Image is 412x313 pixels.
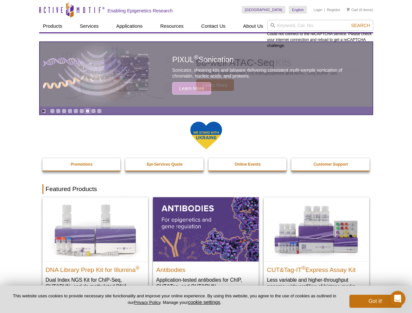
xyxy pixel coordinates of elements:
a: Go to slide 1 [50,109,55,113]
a: Go to slide 5 [73,109,78,113]
p: Dual Index NGS Kit for ChIP-Seq, CUT&RUN, and ds methylated DNA assays. [46,276,145,296]
a: English [289,6,307,14]
input: Keyword, Cat. No. [267,20,373,31]
a: [GEOGRAPHIC_DATA] [242,6,286,14]
h2: DNA Library Prep Kit for Illumina [46,263,145,273]
strong: Epi-Services Quote [147,162,183,167]
strong: Customer Support [313,162,348,167]
a: Products [39,20,66,32]
a: Register [327,7,340,12]
img: Your Cart [347,8,350,11]
li: | [324,6,325,14]
a: CUT&Tag-IT® Express Assay Kit CUT&Tag-IT®Express Assay Kit Less variable and higher-throughput ge... [264,197,369,296]
a: Go to slide 2 [56,109,61,113]
img: All Antibodies [153,197,259,261]
img: DNA Library Prep Kit for Illumina [42,197,148,261]
a: Contact Us [197,20,229,32]
a: All Antibodies Antibodies Application-tested antibodies for ChIP, CUT&Tag, and CUT&RUN. [153,197,259,296]
img: CUT&Tag-IT® Express Assay Kit [264,197,369,261]
sup: ® [136,265,140,270]
a: Resources [156,20,188,32]
a: Go to slide 9 [97,109,102,113]
sup: ® [302,265,306,270]
h2: Enabling Epigenetics Research [108,8,173,14]
a: Go to slide 3 [62,109,67,113]
p: This website uses cookies to provide necessary site functionality and improve your online experie... [10,293,339,306]
a: Customer Support [291,158,370,171]
iframe: Intercom live chat [390,291,405,306]
a: Go to slide 4 [68,109,72,113]
a: Login [313,7,322,12]
a: Online Events [208,158,287,171]
strong: Online Events [235,162,261,167]
a: Go to slide 7 [85,109,90,113]
a: Cart [347,7,358,12]
h2: Antibodies [156,263,255,273]
a: Privacy Policy [134,300,160,305]
a: DNA Library Prep Kit for Illumina DNA Library Prep Kit for Illumina® Dual Index NGS Kit for ChIP-... [42,197,148,303]
p: Application-tested antibodies for ChIP, CUT&Tag, and CUT&RUN. [156,276,255,290]
a: About Us [239,20,267,32]
a: Promotions [42,158,121,171]
button: cookie settings [188,299,220,305]
img: We Stand With Ukraine [190,121,222,150]
a: Applications [112,20,146,32]
li: (0 items) [347,6,373,14]
a: Epi-Services Quote [125,158,204,171]
p: Less variable and higher-throughput genome-wide profiling of histone marks​. [267,276,366,290]
strong: Promotions [71,162,93,167]
h2: CUT&Tag-IT Express Assay Kit [267,263,366,273]
div: Could not connect to the reCAPTCHA service. Please check your internet connection and reload to g... [267,20,373,49]
span: Search [351,23,370,28]
a: Services [76,20,103,32]
button: Got it! [349,295,402,308]
a: Go to slide 6 [79,109,84,113]
a: Toggle autoplay [41,109,46,113]
button: Search [349,22,372,28]
h2: Featured Products [42,184,370,194]
a: Go to slide 8 [91,109,96,113]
